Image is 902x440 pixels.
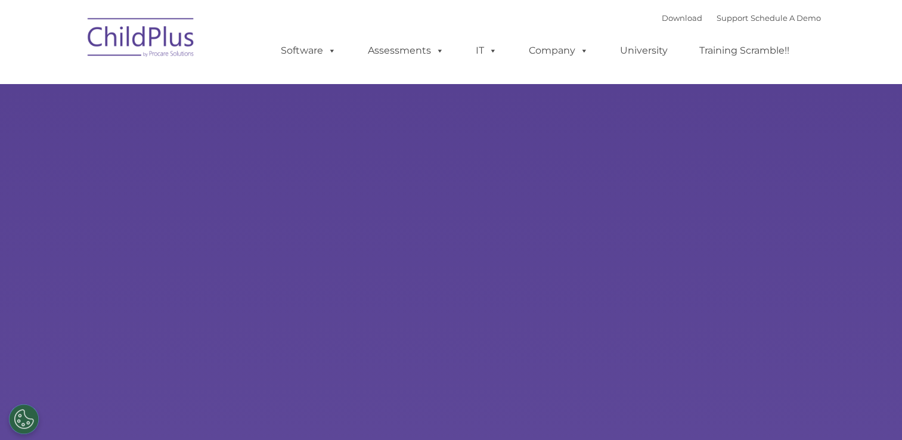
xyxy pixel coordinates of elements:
button: Cookies Settings [9,404,39,434]
a: Download [662,13,702,23]
a: Assessments [356,39,456,63]
a: IT [464,39,509,63]
a: Training Scramble!! [687,39,801,63]
font: | [662,13,821,23]
img: ChildPlus by Procare Solutions [82,10,201,69]
a: Support [717,13,748,23]
a: University [608,39,680,63]
a: Software [269,39,348,63]
a: Company [517,39,600,63]
a: Schedule A Demo [751,13,821,23]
